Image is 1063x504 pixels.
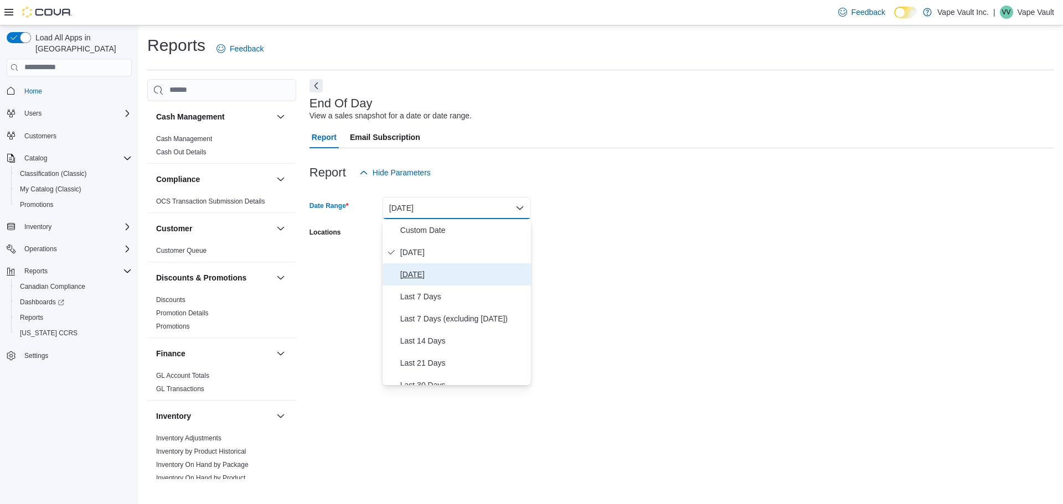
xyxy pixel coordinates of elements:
[312,126,337,148] span: Report
[20,242,132,256] span: Operations
[20,84,132,98] span: Home
[309,79,323,92] button: Next
[156,322,190,331] span: Promotions
[400,268,527,281] span: [DATE]
[156,348,185,359] h3: Finance
[309,201,349,210] label: Date Range
[20,85,47,98] a: Home
[24,154,47,163] span: Catalog
[20,329,78,337] span: [US_STATE] CCRS
[11,325,136,341] button: [US_STATE] CCRS
[156,309,209,318] span: Promotion Details
[156,434,221,442] a: Inventory Adjustments
[156,148,207,156] a: Cash Out Details
[16,326,132,340] span: Washington CCRS
[156,135,212,143] a: Cash Management
[156,174,272,185] button: Compliance
[20,152,132,165] span: Catalog
[20,298,64,306] span: Dashboards
[156,197,265,206] span: OCS Transaction Submission Details
[20,220,132,233] span: Inventory
[16,280,132,293] span: Canadian Compliance
[274,409,287,423] button: Inventory
[2,83,136,99] button: Home
[1018,6,1054,19] p: Vape Vault
[156,372,209,380] a: GL Account Totals
[1002,6,1011,19] span: VV
[11,310,136,325] button: Reports
[156,461,249,469] a: Inventory On Hand by Package
[16,311,48,324] a: Reports
[937,6,989,19] p: Vape Vault Inc.
[156,223,192,234] h3: Customer
[156,148,207,157] span: Cash Out Details
[16,295,132,309] span: Dashboards
[400,290,527,303] span: Last 7 Days
[400,378,527,392] span: Last 30 Days
[2,128,136,144] button: Customers
[24,351,48,360] span: Settings
[350,126,420,148] span: Email Subscription
[2,347,136,363] button: Settings
[20,282,85,291] span: Canadian Compliance
[16,183,86,196] a: My Catalog (Classic)
[147,369,296,400] div: Finance
[156,460,249,469] span: Inventory On Hand by Package
[383,219,531,385] div: Select listbox
[383,197,531,219] button: [DATE]
[156,198,265,205] a: OCS Transaction Submission Details
[147,132,296,163] div: Cash Management
[2,150,136,166] button: Catalog
[156,111,272,122] button: Cash Management
[24,222,51,231] span: Inventory
[11,294,136,310] a: Dashboards
[24,267,48,276] span: Reports
[20,220,56,233] button: Inventory
[16,280,90,293] a: Canadian Compliance
[309,166,346,179] h3: Report
[7,79,132,393] nav: Complex example
[20,107,46,120] button: Users
[230,43,264,54] span: Feedback
[156,447,246,456] span: Inventory by Product Historical
[147,244,296,262] div: Customer
[156,247,207,254] a: Customer Queue
[20,107,132,120] span: Users
[212,38,268,60] a: Feedback
[894,18,895,19] span: Dark Mode
[852,7,885,18] span: Feedback
[309,110,472,122] div: View a sales snapshot for a date or date range.
[24,109,42,118] span: Users
[16,198,132,211] span: Promotions
[993,6,995,19] p: |
[2,219,136,235] button: Inventory
[16,326,82,340] a: [US_STATE] CCRS
[156,272,246,283] h3: Discounts & Promotions
[20,242,61,256] button: Operations
[20,349,132,362] span: Settings
[24,132,56,141] span: Customers
[834,1,890,23] a: Feedback
[156,385,204,393] a: GL Transactions
[20,264,132,278] span: Reports
[16,183,132,196] span: My Catalog (Classic)
[156,474,245,482] span: Inventory On Hand by Product
[20,152,51,165] button: Catalog
[156,309,209,317] a: Promotion Details
[894,7,917,18] input: Dark Mode
[355,162,435,184] button: Hide Parameters
[400,224,527,237] span: Custom Date
[156,295,185,304] span: Discounts
[309,97,373,110] h3: End Of Day
[16,167,132,180] span: Classification (Classic)
[20,169,87,178] span: Classification (Classic)
[156,223,272,234] button: Customer
[156,448,246,455] a: Inventory by Product Historical
[16,167,91,180] a: Classification (Classic)
[156,434,221,443] span: Inventory Adjustments
[274,110,287,123] button: Cash Management
[274,222,287,235] button: Customer
[274,173,287,186] button: Compliance
[11,166,136,181] button: Classification (Classic)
